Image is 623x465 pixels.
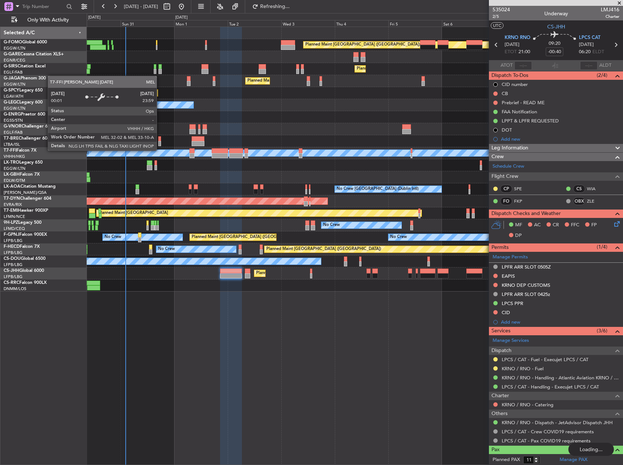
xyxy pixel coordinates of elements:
a: [PERSON_NAME]/QSA [4,190,47,195]
a: G-SIRSCitation Excel [4,64,46,69]
span: Dispatch To-Dos [491,71,528,80]
a: EGLF/FAB [4,70,23,75]
a: EGGW/LTN [4,46,26,51]
a: G-ENRGPraetor 600 [4,112,45,117]
span: CS-JHH [547,23,565,31]
span: Flight Crew [491,172,518,181]
span: 21:00 [518,48,530,56]
div: Planned Maint [GEOGRAPHIC_DATA] ([GEOGRAPHIC_DATA]) [256,268,371,279]
a: G-GARECessna Citation XLS+ [4,52,64,56]
span: [DATE] - [DATE] [124,3,158,10]
span: Others [491,410,508,418]
span: FP [591,222,597,229]
span: LMJ416 [601,6,619,13]
a: EGSS/STN [4,118,23,123]
div: Add new [501,319,619,325]
span: G-LEGC [4,100,19,105]
div: LPFR ARR SLOT 0425z [502,291,550,297]
span: ALDT [599,62,611,69]
a: LFPB/LBG [4,274,23,280]
a: KRNO / RNO - Fuel [502,366,544,372]
div: No Crew [158,244,175,255]
span: MF [515,222,522,229]
span: F-HECD [4,245,20,249]
a: EGGW/LTN [4,82,26,87]
div: CP [500,185,512,193]
span: T7-FFI [4,148,16,153]
div: Sat 30 [67,20,120,27]
a: 9H-LPZLegacy 500 [4,220,42,225]
div: OBX [573,197,585,205]
a: KRNO / RNO - Dispatch - JetAdvisor Dispatch JHH [502,419,613,426]
a: F-HECDFalcon 7X [4,245,40,249]
span: G-SPCY [4,88,19,93]
div: Mon 1 [174,20,228,27]
div: Loading... [568,443,614,456]
div: Planned Maint [GEOGRAPHIC_DATA] ([GEOGRAPHIC_DATA]) [266,244,381,255]
a: LPCS / CAT - Handling - Execujet LPCS / CAT [502,384,599,390]
a: VHHH/HKG [4,154,25,159]
a: EDLW/DTM [4,178,25,183]
span: Pax [491,446,499,454]
div: Planned Maint Athens ([PERSON_NAME] Intl) [102,87,186,98]
span: DP [515,232,522,239]
span: [DATE] [505,41,520,48]
div: Tue 2 [228,20,281,27]
span: (2/4) [597,71,607,79]
div: LPPT & LPFR REQUESTED [502,118,559,124]
span: CS-JHH [4,269,19,273]
div: Cleaning [GEOGRAPHIC_DATA] ([PERSON_NAME] Intl) [140,87,243,98]
a: Manage Services [493,337,529,344]
a: CS-RRCFalcon 900LX [4,281,47,285]
a: LPCS / CAT - Fuel - Execujet LPCS / CAT [502,356,588,363]
a: CS-JHHGlobal 6000 [4,269,44,273]
a: EGGW/LTN [4,106,26,111]
span: 06:20 [579,48,591,56]
a: LTBA/ISL [4,142,20,147]
span: LX-TRO [4,160,19,165]
a: LGAV/ATH [4,94,23,99]
a: KRNO / RNO - Handling - Atlantic Aviation KRNO / RNO [502,375,619,381]
span: 535024 [493,6,510,13]
a: EGNR/CEG [4,58,26,63]
span: ETOT [505,48,517,56]
a: G-FOMOGlobal 6000 [4,40,47,44]
div: No Crew [GEOGRAPHIC_DATA] (Dublin Intl) [337,184,419,195]
span: Crew [491,153,504,161]
a: Schedule Crew [493,163,524,170]
div: Planned Maint [GEOGRAPHIC_DATA] ([GEOGRAPHIC_DATA]) [192,232,306,243]
span: CS-DOU [4,257,21,261]
div: Planned Maint [GEOGRAPHIC_DATA] ([GEOGRAPHIC_DATA]) [357,63,471,74]
span: ELDT [592,48,604,56]
a: F-GPNJFalcon 900EX [4,232,47,237]
div: CB [502,90,508,97]
a: T7-DYNChallenger 604 [4,196,51,201]
span: LX-AOA [4,184,20,189]
span: T7-EMI [4,208,18,213]
div: Planned Maint [GEOGRAPHIC_DATA] [98,208,168,219]
span: G-JAGA [4,76,20,81]
span: F-GPNJ [4,232,19,237]
a: LPCS / CAT - Pax COVID19 requirements [502,438,591,444]
div: Planned Maint [GEOGRAPHIC_DATA] ([GEOGRAPHIC_DATA]) [247,75,362,86]
div: FO [500,197,512,205]
div: FAA Notification [502,109,537,115]
div: [DATE] [175,15,188,21]
div: [DATE] [88,15,101,21]
div: CID number [502,81,528,87]
a: T7-BREChallenger 604 [4,136,50,141]
a: LX-GBHFalcon 7X [4,172,40,177]
span: Only With Activity [19,17,77,23]
a: ZLE [587,198,603,204]
div: Planned Maint [GEOGRAPHIC_DATA] ([GEOGRAPHIC_DATA]) [305,39,420,50]
a: EVRA/RIX [4,202,22,207]
span: KRNO RNO [505,34,530,42]
div: Wed 3 [281,20,335,27]
div: Prebrief - READ ME [502,99,545,106]
span: ATOT [501,62,513,69]
a: DNMM/LOS [4,286,26,292]
a: FKP [514,198,530,204]
div: Fri 5 [388,20,442,27]
a: Manage Permits [493,254,528,261]
span: Permits [491,243,509,252]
